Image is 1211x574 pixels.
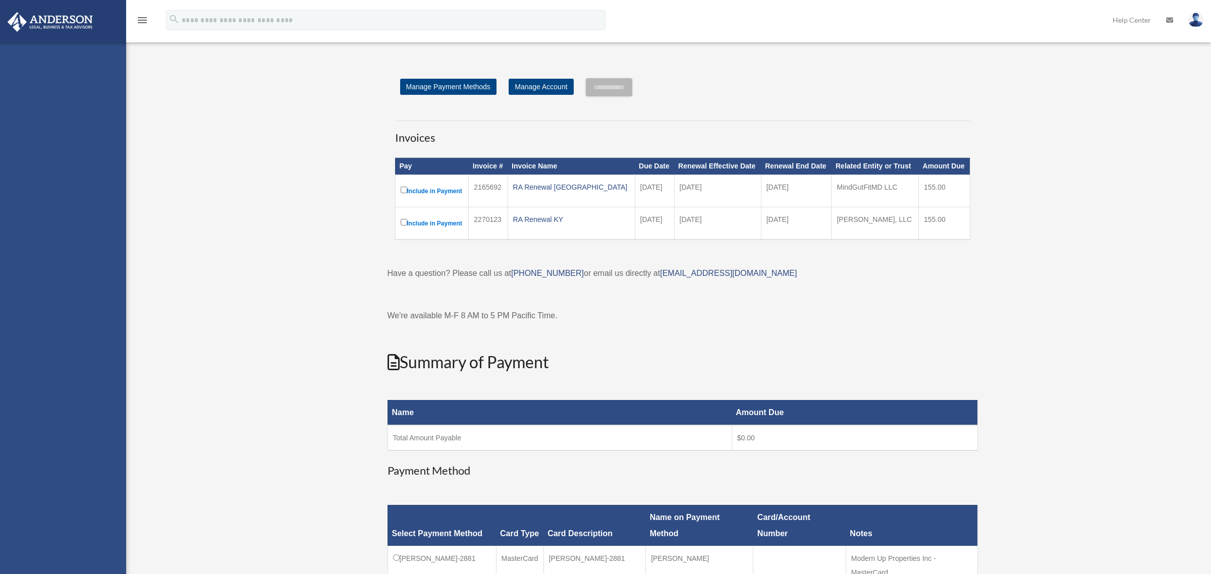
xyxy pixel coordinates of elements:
[388,505,496,546] th: Select Payment Method
[513,180,630,194] div: RA Renewal [GEOGRAPHIC_DATA]
[832,207,919,240] td: [PERSON_NAME], LLC
[832,175,919,207] td: MindGutFitMD LLC
[496,505,543,546] th: Card Type
[919,158,970,175] th: Amount Due
[388,425,732,450] td: Total Amount Payable
[136,18,148,26] a: menu
[674,158,761,175] th: Renewal Effective Date
[469,175,508,207] td: 2165692
[732,400,977,425] th: Amount Due
[388,351,978,374] h2: Summary of Payment
[732,425,977,450] td: $0.00
[401,217,464,229] label: Include in Payment
[543,505,645,546] th: Card Description
[511,269,584,277] a: [PHONE_NUMBER]
[395,121,970,146] h3: Invoices
[635,207,674,240] td: [DATE]
[919,207,970,240] td: 155.00
[674,207,761,240] td: [DATE]
[761,207,832,240] td: [DATE]
[1188,13,1203,27] img: User Pic
[761,175,832,207] td: [DATE]
[401,219,407,225] input: Include in Payment
[469,158,508,175] th: Invoice #
[646,505,753,546] th: Name on Payment Method
[635,158,674,175] th: Due Date
[388,400,732,425] th: Name
[400,79,497,95] a: Manage Payment Methods
[388,463,978,479] h3: Payment Method
[635,175,674,207] td: [DATE]
[169,14,180,25] i: search
[660,269,797,277] a: [EMAIL_ADDRESS][DOMAIN_NAME]
[761,158,832,175] th: Renewal End Date
[469,207,508,240] td: 2270123
[753,505,846,546] th: Card/Account Number
[832,158,919,175] th: Related Entity or Trust
[5,12,96,32] img: Anderson Advisors Platinum Portal
[388,266,978,280] p: Have a question? Please call us at or email us directly at
[395,158,469,175] th: Pay
[509,79,573,95] a: Manage Account
[136,14,148,26] i: menu
[513,212,630,226] div: RA Renewal KY
[846,505,977,546] th: Notes
[508,158,635,175] th: Invoice Name
[401,185,464,197] label: Include in Payment
[674,175,761,207] td: [DATE]
[919,175,970,207] td: 155.00
[401,187,407,193] input: Include in Payment
[388,309,978,323] p: We're available M-F 8 AM to 5 PM Pacific Time.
